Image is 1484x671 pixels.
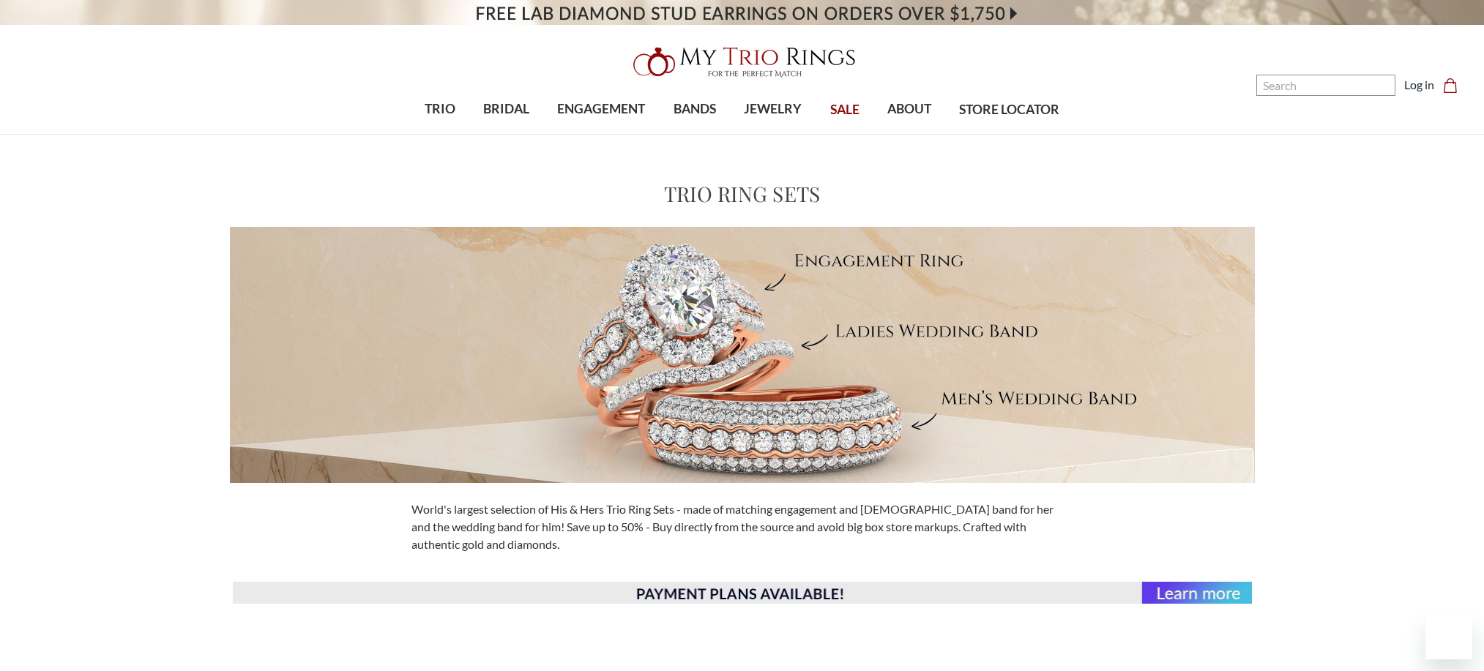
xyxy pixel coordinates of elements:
[1443,78,1458,93] svg: cart.cart_preview
[1404,76,1434,94] a: Log in
[959,100,1059,119] span: STORE LOCATOR
[816,86,873,134] a: SALE
[766,133,780,135] button: submenu toggle
[403,501,1082,553] div: World's largest selection of His & Hers Trio Ring Sets - made of matching engagement and [DEMOGRA...
[674,100,716,119] span: BANDS
[625,39,860,86] img: My Trio Rings
[411,86,469,133] a: TRIO
[430,39,1054,86] a: My Trio Rings
[887,100,931,119] span: ABOUT
[730,86,816,133] a: JEWELRY
[230,227,1255,483] img: Meet Your Perfect Match MyTrioRings
[873,86,945,133] a: ABOUT
[594,133,608,135] button: submenu toggle
[1256,75,1395,96] input: Search
[664,179,821,209] h1: Trio Ring Sets
[557,100,645,119] span: ENGAGEMENT
[469,86,543,133] a: BRIDAL
[433,133,447,135] button: submenu toggle
[425,100,455,119] span: TRIO
[687,133,702,135] button: submenu toggle
[483,100,529,119] span: BRIDAL
[499,133,514,135] button: submenu toggle
[543,86,659,133] a: ENGAGEMENT
[660,86,730,133] a: BANDS
[902,133,917,135] button: submenu toggle
[945,86,1073,134] a: STORE LOCATOR
[1443,76,1466,94] a: Cart with 0 items
[744,100,802,119] span: JEWELRY
[830,100,860,119] span: SALE
[1425,612,1472,659] iframe: Button to launch messaging window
